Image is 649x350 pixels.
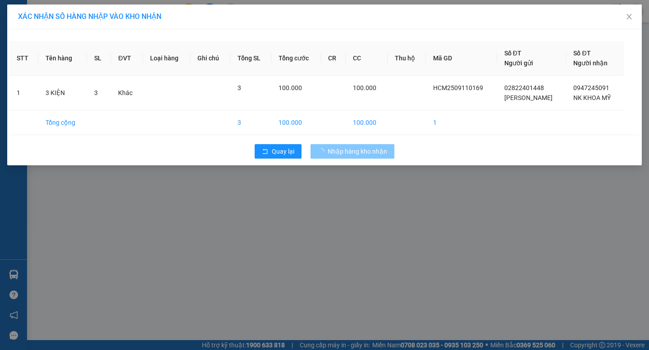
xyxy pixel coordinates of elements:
[4,31,172,42] li: 02839.63.63.63
[38,41,87,76] th: Tên hàng
[617,5,642,30] button: Close
[573,59,608,67] span: Người nhận
[52,33,59,40] span: phone
[573,84,609,91] span: 0947245091
[426,110,497,135] td: 1
[262,148,268,155] span: rollback
[272,146,294,156] span: Quay lại
[238,84,241,91] span: 3
[52,22,59,29] span: environment
[111,41,143,76] th: ĐVT
[433,84,483,91] span: HCM2509110169
[143,41,190,76] th: Loại hàng
[346,41,388,76] th: CC
[626,13,633,20] span: close
[230,41,272,76] th: Tổng SL
[190,41,230,76] th: Ghi chú
[346,110,388,135] td: 100.000
[504,50,521,57] span: Số ĐT
[504,94,553,101] span: [PERSON_NAME]
[271,110,320,135] td: 100.000
[573,50,590,57] span: Số ĐT
[311,144,394,159] button: Nhập hàng kho nhận
[353,84,376,91] span: 100.000
[255,144,302,159] button: rollbackQuay lại
[94,89,98,96] span: 3
[328,146,387,156] span: Nhập hàng kho nhận
[504,84,544,91] span: 02822401448
[4,20,172,31] li: 85 [PERSON_NAME]
[279,84,302,91] span: 100.000
[87,41,111,76] th: SL
[230,110,272,135] td: 3
[9,41,38,76] th: STT
[9,76,38,110] td: 1
[271,41,320,76] th: Tổng cước
[426,41,497,76] th: Mã GD
[504,59,533,67] span: Người gửi
[573,94,611,101] span: NK KHOA MỸ
[388,41,426,76] th: Thu hộ
[38,110,87,135] td: Tổng cộng
[52,6,128,17] b: [PERSON_NAME]
[321,41,346,76] th: CR
[318,148,328,155] span: loading
[111,76,143,110] td: Khác
[18,12,161,21] span: XÁC NHẬN SỐ HÀNG NHẬP VÀO KHO NHẬN
[4,56,108,71] b: GỬI : VP Sông Đốc
[38,76,87,110] td: 3 KIỆN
